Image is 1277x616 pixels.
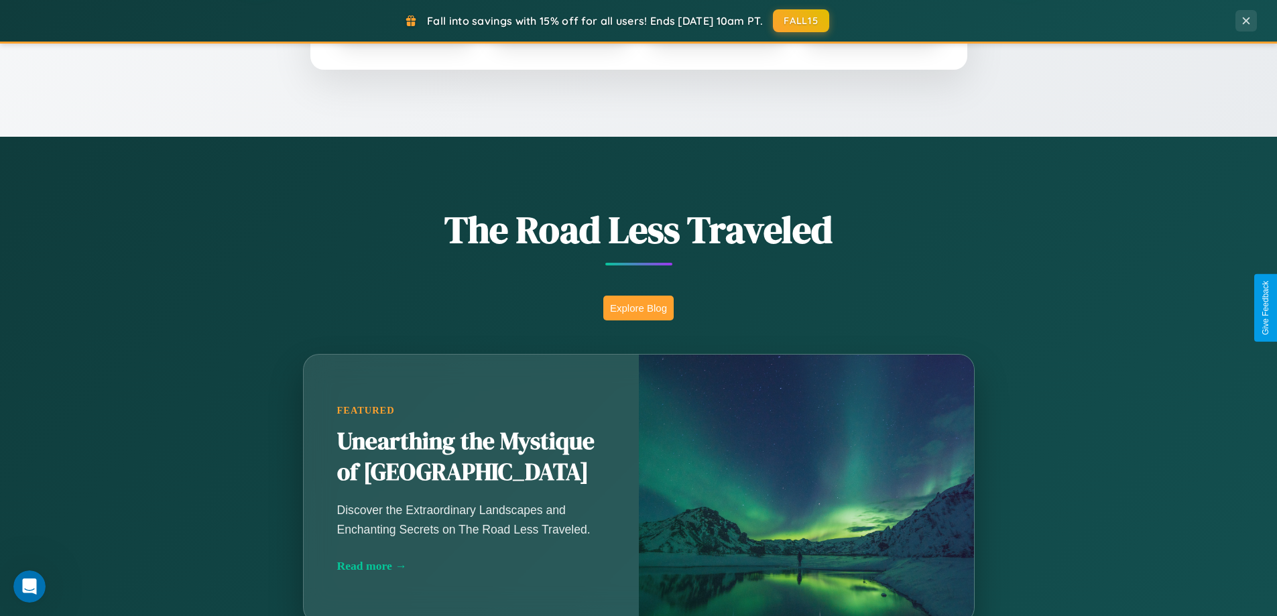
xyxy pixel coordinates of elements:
p: Discover the Extraordinary Landscapes and Enchanting Secrets on The Road Less Traveled. [337,501,605,538]
span: Fall into savings with 15% off for all users! Ends [DATE] 10am PT. [427,14,763,27]
div: Featured [337,405,605,416]
button: Explore Blog [603,296,674,320]
iframe: Intercom live chat [13,570,46,603]
div: Give Feedback [1261,281,1270,335]
div: Read more → [337,559,605,573]
h1: The Road Less Traveled [237,204,1041,255]
button: FALL15 [773,9,829,32]
h2: Unearthing the Mystique of [GEOGRAPHIC_DATA] [337,426,605,488]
